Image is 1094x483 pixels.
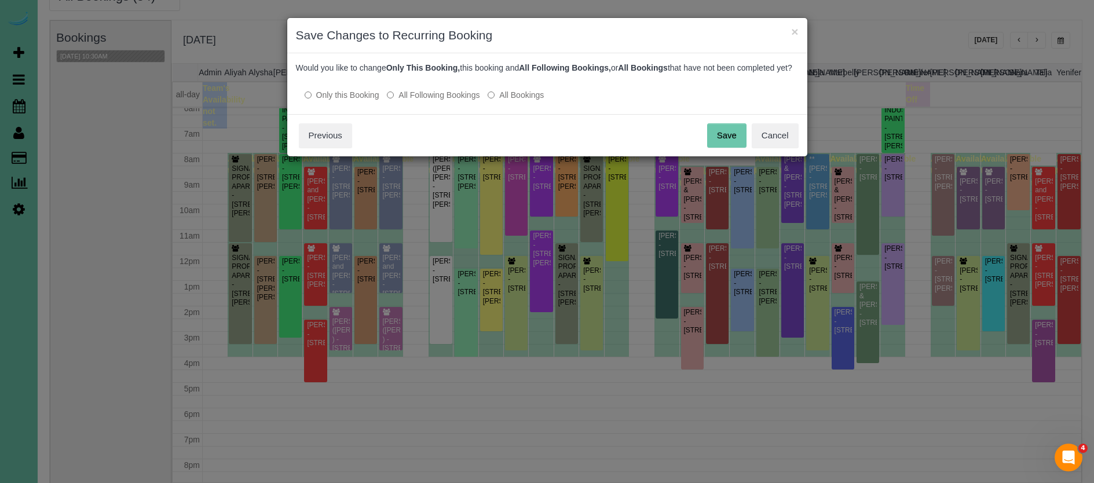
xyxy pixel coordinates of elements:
iframe: Intercom live chat [1055,444,1082,471]
button: Cancel [752,123,799,148]
label: All other bookings in the series will remain the same. [305,89,379,101]
label: This and all the bookings after it will be changed. [387,89,480,101]
b: Only This Booking, [386,63,460,72]
button: × [791,25,798,38]
input: All Bookings [488,92,495,98]
span: 4 [1078,444,1088,453]
label: All bookings that have not been completed yet will be changed. [488,89,544,101]
p: Would you like to change this booking and or that have not been completed yet? [296,62,799,74]
b: All Bookings [618,63,668,72]
button: Save [707,123,747,148]
input: All Following Bookings [387,92,394,98]
b: All Following Bookings, [519,63,611,72]
input: Only this Booking [305,92,312,98]
button: Previous [299,123,352,148]
h3: Save Changes to Recurring Booking [296,27,799,44]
